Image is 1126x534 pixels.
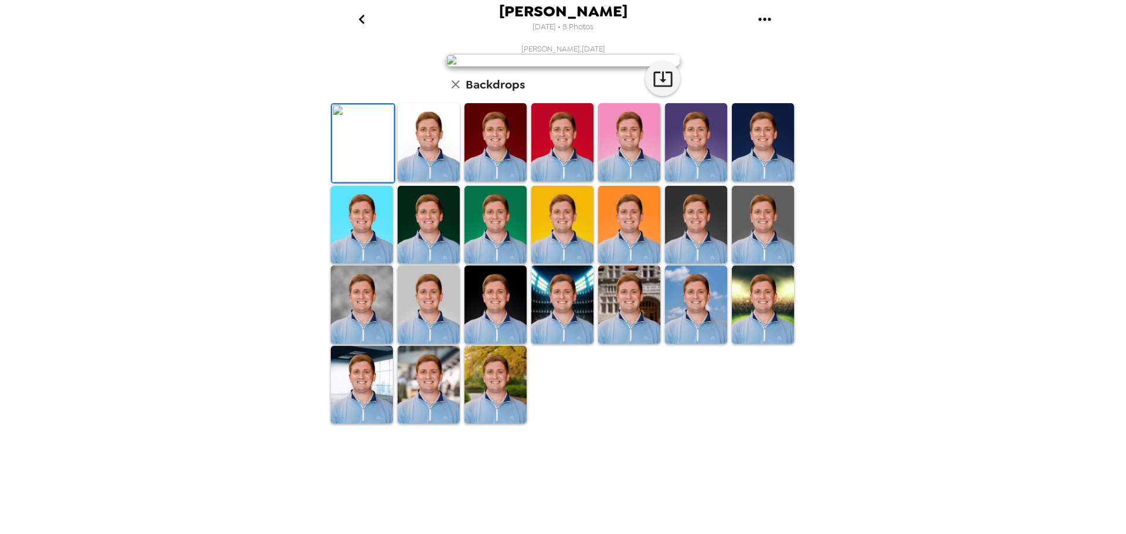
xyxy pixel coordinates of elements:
[533,19,593,35] span: [DATE] • 8 Photos
[446,54,680,67] img: user
[332,104,394,182] img: Original
[499,4,628,19] span: [PERSON_NAME]
[521,44,605,54] span: [PERSON_NAME] , [DATE]
[466,75,525,94] h6: Backdrops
